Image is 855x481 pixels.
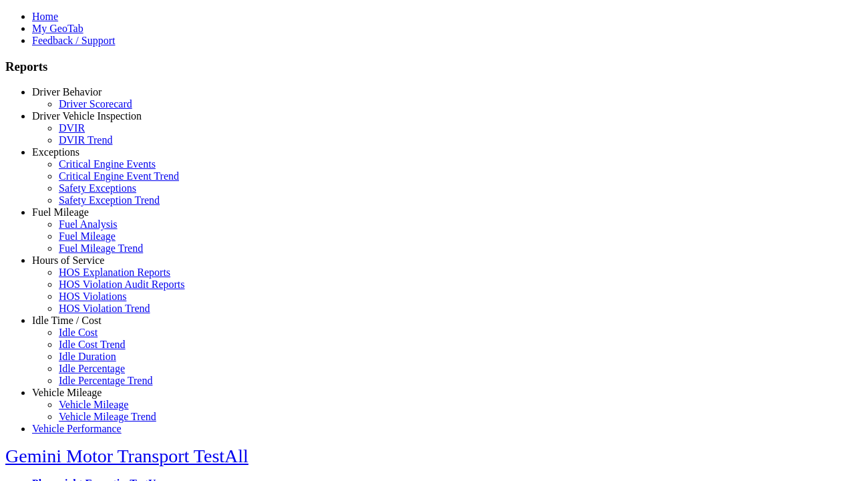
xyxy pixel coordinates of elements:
[59,363,125,374] a: Idle Percentage
[59,279,185,290] a: HOS Violation Audit Reports
[59,194,160,206] a: Safety Exception Trend
[59,243,143,254] a: Fuel Mileage Trend
[59,122,85,134] a: DVIR
[59,399,128,410] a: Vehicle Mileage
[32,206,89,218] a: Fuel Mileage
[59,291,126,302] a: HOS Violations
[32,146,79,158] a: Exceptions
[59,411,156,422] a: Vehicle Mileage Trend
[32,23,83,34] a: My GeoTab
[32,35,115,46] a: Feedback / Support
[59,375,152,386] a: Idle Percentage Trend
[59,351,116,362] a: Idle Duration
[59,339,126,350] a: Idle Cost Trend
[32,315,102,326] a: Idle Time / Cost
[59,170,179,182] a: Critical Engine Event Trend
[32,11,58,22] a: Home
[32,387,102,398] a: Vehicle Mileage
[5,59,850,74] h3: Reports
[59,182,136,194] a: Safety Exceptions
[59,267,170,278] a: HOS Explanation Reports
[59,327,98,338] a: Idle Cost
[32,423,122,434] a: Vehicle Performance
[59,158,156,170] a: Critical Engine Events
[32,255,104,266] a: Hours of Service
[59,98,132,110] a: Driver Scorecard
[59,218,118,230] a: Fuel Analysis
[59,303,150,314] a: HOS Violation Trend
[32,86,102,98] a: Driver Behavior
[5,446,248,466] a: Gemini Motor Transport TestAll
[32,110,142,122] a: Driver Vehicle Inspection
[59,230,116,242] a: Fuel Mileage
[59,134,112,146] a: DVIR Trend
